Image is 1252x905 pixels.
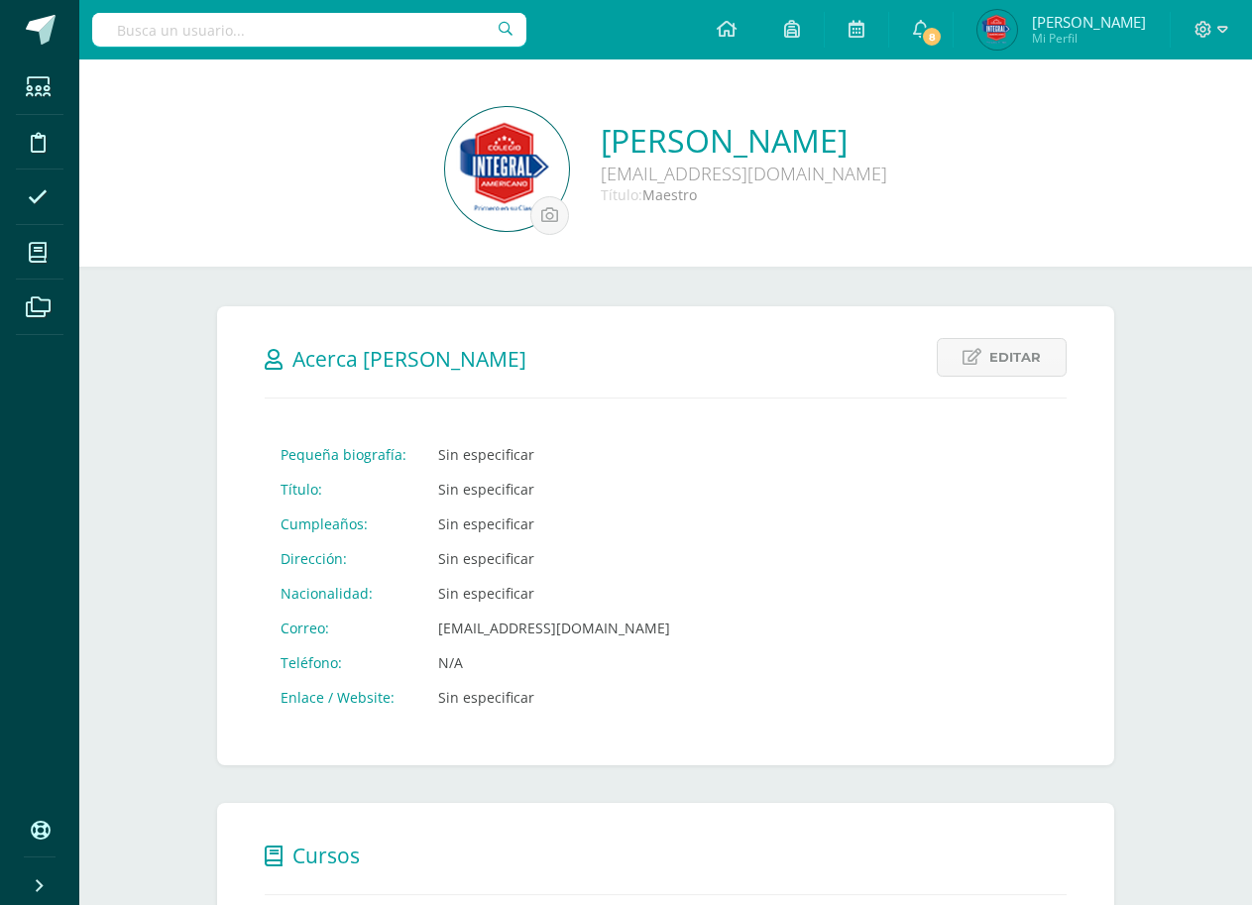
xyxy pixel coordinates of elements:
span: Editar [989,339,1041,376]
td: Correo: [265,611,422,645]
td: Sin especificar [422,576,686,611]
td: Sin especificar [422,680,686,715]
span: 8 [921,26,943,48]
td: Sin especificar [422,437,686,472]
td: Teléfono: [265,645,422,680]
td: [EMAIL_ADDRESS][DOMAIN_NAME] [422,611,686,645]
img: 38eaf94feb06c03c893c1ca18696d927.png [977,10,1017,50]
td: Sin especificar [422,472,686,507]
a: Editar [937,338,1067,377]
td: Cumpleaños: [265,507,422,541]
td: Sin especificar [422,541,686,576]
img: f6b556117c1a90598204586c9fb4ed9a.png [445,107,569,231]
span: Título: [601,185,642,204]
td: Título: [265,472,422,507]
div: [EMAIL_ADDRESS][DOMAIN_NAME] [601,162,887,185]
td: N/A [422,645,686,680]
td: Enlace / Website: [265,680,422,715]
td: Nacionalidad: [265,576,422,611]
span: Cursos [292,842,360,869]
td: Dirección: [265,541,422,576]
span: Maestro [642,185,697,204]
input: Busca un usuario... [92,13,526,47]
td: Pequeña biografía: [265,437,422,472]
a: [PERSON_NAME] [601,119,887,162]
span: Mi Perfil [1032,30,1146,47]
span: Acerca [PERSON_NAME] [292,345,526,373]
td: Sin especificar [422,507,686,541]
span: [PERSON_NAME] [1032,12,1146,32]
